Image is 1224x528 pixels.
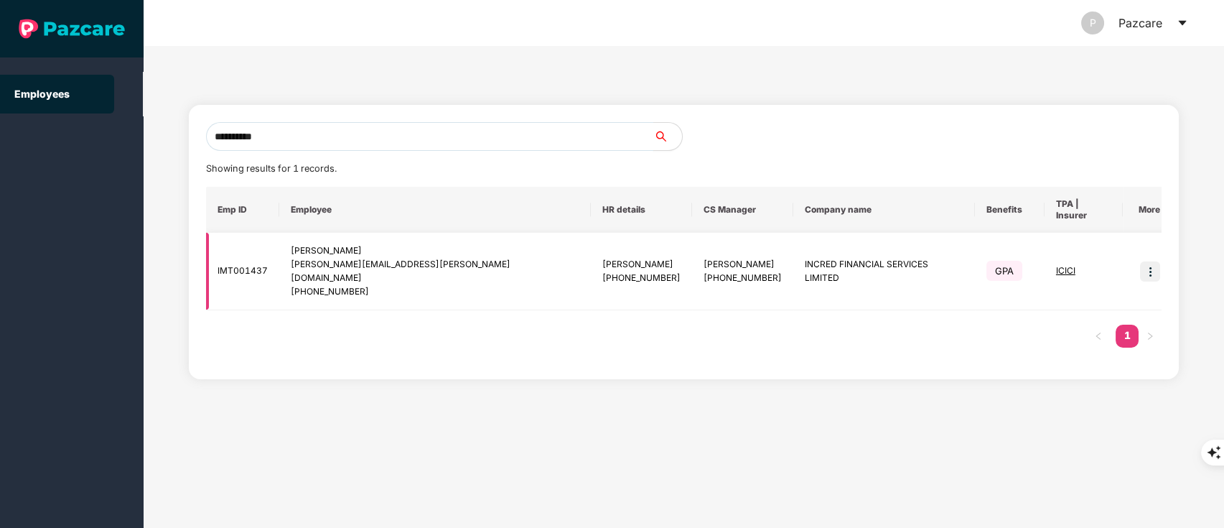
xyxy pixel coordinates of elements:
[1116,325,1139,346] a: 1
[692,187,793,233] th: CS Manager
[206,187,279,233] th: Emp ID
[1139,325,1162,348] button: right
[704,258,782,272] div: [PERSON_NAME]
[653,122,683,151] button: search
[206,163,337,174] span: Showing results for 1 records.
[1177,17,1188,29] span: caret-down
[1139,325,1162,348] li: Next Page
[291,258,579,285] div: [PERSON_NAME][EMAIL_ADDRESS][PERSON_NAME][DOMAIN_NAME]
[793,187,975,233] th: Company name
[1056,265,1075,276] span: ICICI
[1146,332,1154,341] span: right
[291,244,579,258] div: [PERSON_NAME]
[602,258,681,272] div: [PERSON_NAME]
[1087,325,1110,348] li: Previous Page
[1094,332,1103,341] span: left
[1087,325,1110,348] button: left
[291,285,579,299] div: [PHONE_NUMBER]
[653,131,682,142] span: search
[1123,187,1171,233] th: More
[704,272,782,285] div: [PHONE_NUMBER]
[279,187,591,233] th: Employee
[986,261,1022,281] span: GPA
[975,187,1045,233] th: Benefits
[1090,11,1096,34] span: P
[14,88,70,100] a: Employees
[1140,261,1160,282] img: icon
[1045,187,1123,233] th: TPA | Insurer
[591,187,692,233] th: HR details
[602,272,681,285] div: [PHONE_NUMBER]
[793,233,975,310] td: INCRED FINANCIAL SERVICES LIMITED
[206,233,279,310] td: IMT001437
[1116,325,1139,348] li: 1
